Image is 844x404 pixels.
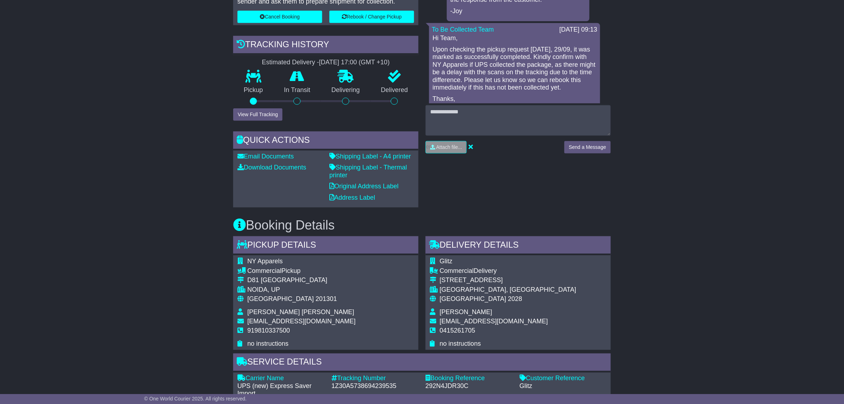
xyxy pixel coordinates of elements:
[316,295,337,302] span: 201301
[233,218,611,232] h3: Booking Details
[247,327,290,334] span: 919810337500
[237,11,322,23] button: Cancel Booking
[440,267,576,275] div: Delivery
[331,383,418,390] div: 1Z30A5738694239535
[329,194,375,201] a: Address Label
[440,340,481,348] span: no instructions
[247,318,356,325] span: [EMAIL_ADDRESS][DOMAIN_NAME]
[432,26,494,33] a: To Be Collected Team
[450,7,586,15] p: -Joy
[440,318,548,325] span: [EMAIL_ADDRESS][DOMAIN_NAME]
[233,59,418,66] div: Estimated Delivery -
[319,59,390,66] div: [DATE] 17:00 (GMT +10)
[559,26,597,34] div: [DATE] 09:13
[321,86,371,94] p: Delivering
[237,375,324,383] div: Carrier Name
[237,153,294,160] a: Email Documents
[233,354,611,373] div: Service Details
[508,295,522,302] span: 2028
[237,164,306,171] a: Download Documents
[247,267,356,275] div: Pickup
[426,383,513,390] div: 292N4JDR30C
[329,11,414,23] button: Rebook / Change Pickup
[440,267,474,274] span: Commercial
[247,258,283,265] span: NY Apparels
[247,295,314,302] span: [GEOGRAPHIC_DATA]
[433,34,597,42] p: Hi Team,
[233,108,283,121] button: View Full Tracking
[233,131,418,151] div: Quick Actions
[247,308,354,316] span: [PERSON_NAME] [PERSON_NAME]
[440,308,492,316] span: [PERSON_NAME]
[274,86,321,94] p: In Transit
[329,164,407,179] a: Shipping Label - Thermal printer
[520,383,607,390] div: Glitz
[440,276,576,284] div: [STREET_ADDRESS]
[371,86,419,94] p: Delivered
[233,36,418,55] div: Tracking history
[233,86,274,94] p: Pickup
[247,267,281,274] span: Commercial
[426,236,611,255] div: Delivery Details
[144,396,247,402] span: © One World Courier 2025. All rights reserved.
[440,258,453,265] span: Glitz
[564,141,611,153] button: Send a Message
[329,183,399,190] a: Original Address Label
[433,46,597,92] p: Upon checking the pickup request [DATE], 29/09, it was marked as successfully completed. Kindly c...
[247,286,356,294] div: NOIDA, UP
[520,375,607,383] div: Customer Reference
[440,295,506,302] span: [GEOGRAPHIC_DATA]
[440,327,475,334] span: 0415261705
[247,340,289,348] span: no instructions
[237,383,324,398] div: UPS (new) Express Saver Import
[433,95,597,111] p: Thanks, Joy
[426,375,513,383] div: Booking Reference
[233,236,418,255] div: Pickup Details
[331,375,418,383] div: Tracking Number
[329,153,411,160] a: Shipping Label - A4 printer
[247,276,356,284] div: D81 [GEOGRAPHIC_DATA]
[440,286,576,294] div: [GEOGRAPHIC_DATA], [GEOGRAPHIC_DATA]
